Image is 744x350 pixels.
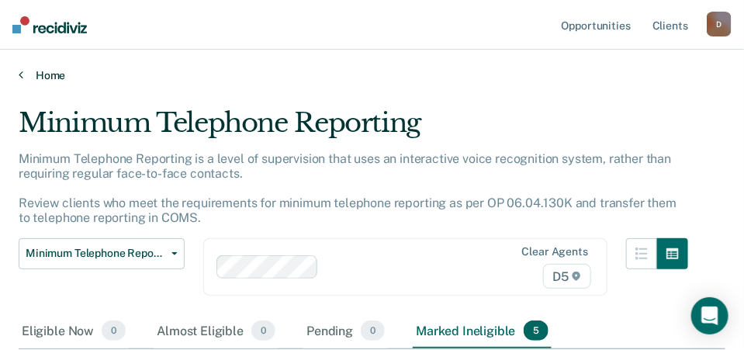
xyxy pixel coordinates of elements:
[543,264,592,289] span: D5
[303,314,388,348] div: Pending0
[691,297,728,334] div: Open Intercom Messenger
[413,314,552,348] div: Marked Ineligible5
[19,107,688,151] div: Minimum Telephone Reporting
[154,314,279,348] div: Almost Eligible0
[19,68,725,82] a: Home
[19,151,677,226] p: Minimum Telephone Reporting is a level of supervision that uses an interactive voice recognition ...
[19,238,185,269] button: Minimum Telephone Reporting
[102,321,126,341] span: 0
[361,321,385,341] span: 0
[251,321,275,341] span: 0
[707,12,732,36] button: D
[12,16,87,33] img: Recidiviz
[26,247,165,260] span: Minimum Telephone Reporting
[19,314,129,348] div: Eligible Now0
[524,321,548,341] span: 5
[522,245,588,258] div: Clear agents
